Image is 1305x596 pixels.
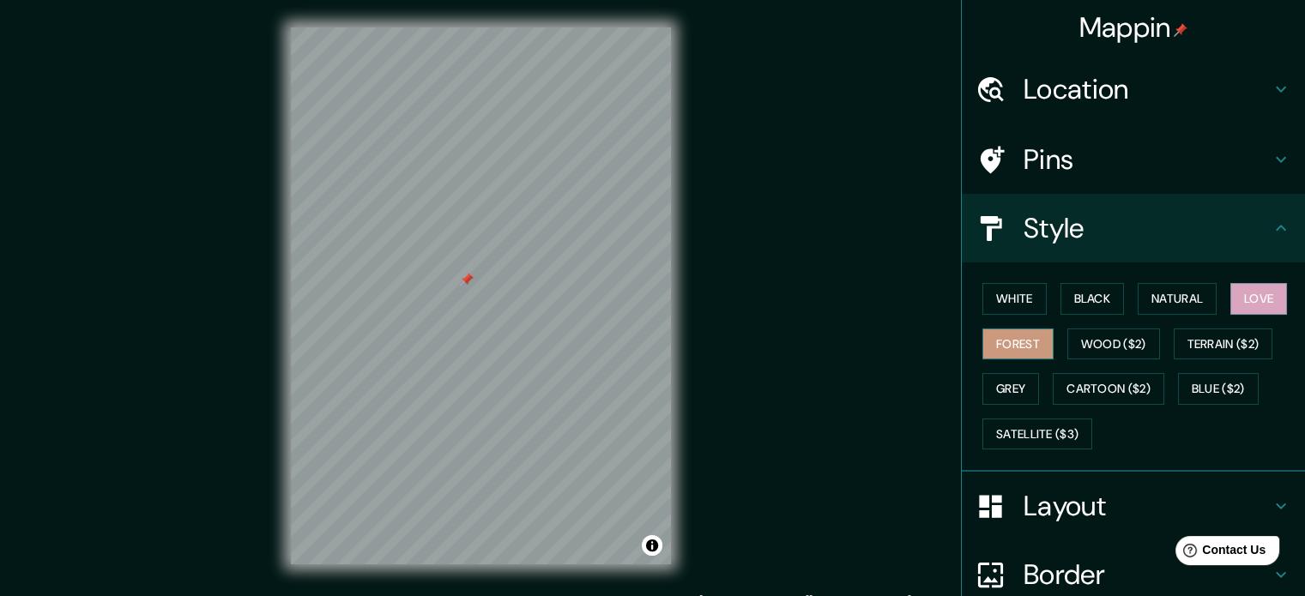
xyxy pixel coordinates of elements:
div: Location [962,55,1305,123]
button: Satellite ($3) [982,418,1092,450]
button: Terrain ($2) [1174,328,1273,360]
h4: Pins [1024,142,1271,177]
button: Grey [982,373,1039,405]
button: Toggle attribution [642,535,662,556]
button: Wood ($2) [1067,328,1160,360]
div: Layout [962,472,1305,540]
h4: Location [1024,72,1271,106]
h4: Style [1024,211,1271,245]
button: Love [1230,283,1287,315]
iframe: Help widget launcher [1152,529,1286,577]
button: Blue ($2) [1178,373,1259,405]
button: Black [1060,283,1125,315]
button: Cartoon ($2) [1053,373,1164,405]
h4: Layout [1024,489,1271,523]
button: Forest [982,328,1054,360]
canvas: Map [291,27,671,564]
button: Natural [1138,283,1217,315]
div: Style [962,194,1305,262]
h4: Mappin [1079,10,1188,45]
button: White [982,283,1047,315]
div: Pins [962,125,1305,194]
h4: Border [1024,557,1271,592]
img: pin-icon.png [1174,23,1187,37]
